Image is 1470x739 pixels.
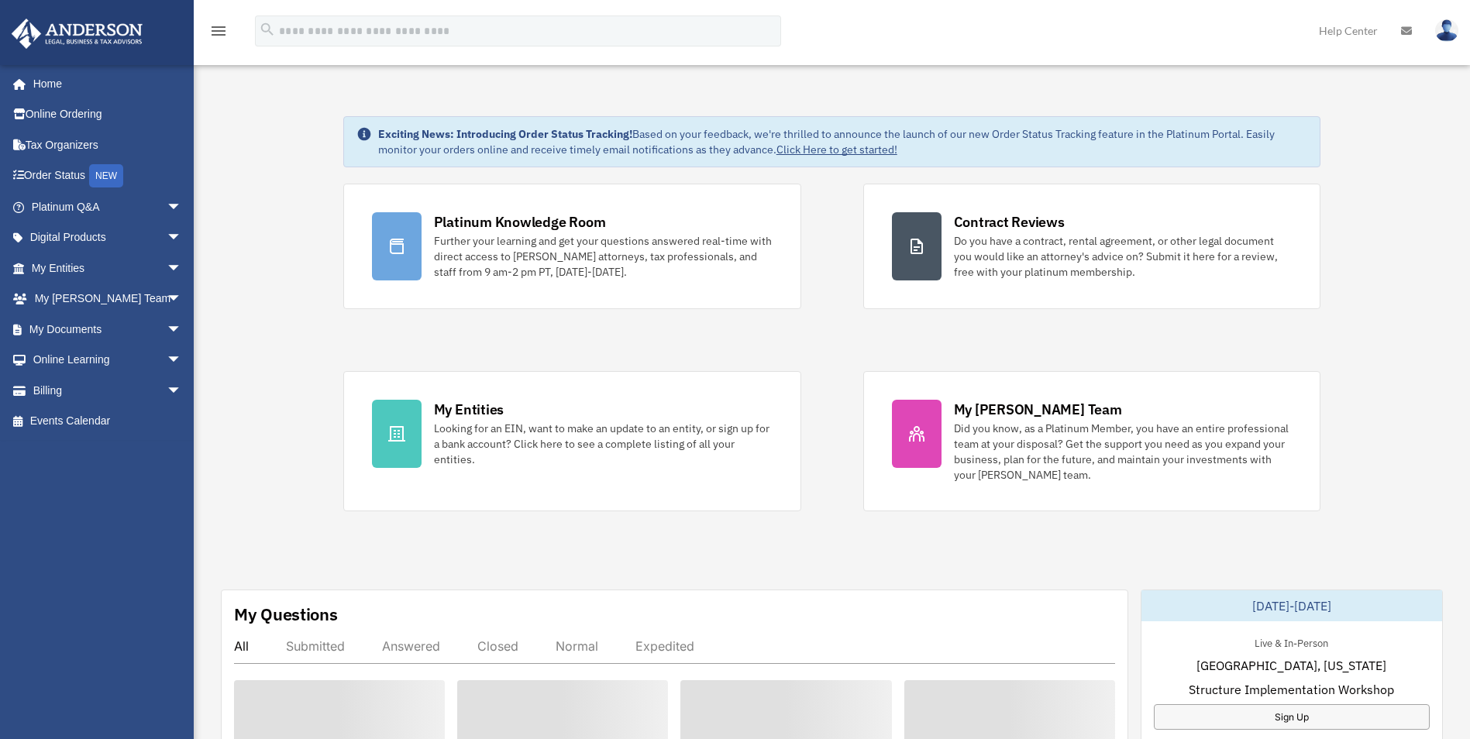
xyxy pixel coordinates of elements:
[11,284,205,315] a: My [PERSON_NAME] Teamarrow_drop_down
[434,400,504,419] div: My Entities
[167,375,198,407] span: arrow_drop_down
[776,143,897,156] a: Click Here to get started!
[11,129,205,160] a: Tax Organizers
[477,638,518,654] div: Closed
[209,27,228,40] a: menu
[11,406,205,437] a: Events Calendar
[382,638,440,654] div: Answered
[434,421,773,467] div: Looking for an EIN, want to make an update to an entity, or sign up for a bank account? Click her...
[434,233,773,280] div: Further your learning and get your questions answered real-time with direct access to [PERSON_NAM...
[1242,634,1341,650] div: Live & In-Person
[1196,656,1386,675] span: [GEOGRAPHIC_DATA], [US_STATE]
[378,126,1308,157] div: Based on your feedback, we're thrilled to announce the launch of our new Order Status Tracking fe...
[1154,704,1430,730] a: Sign Up
[1189,680,1394,699] span: Structure Implementation Workshop
[11,253,205,284] a: My Entitiesarrow_drop_down
[11,375,205,406] a: Billingarrow_drop_down
[11,345,205,376] a: Online Learningarrow_drop_down
[234,603,338,626] div: My Questions
[11,222,205,253] a: Digital Productsarrow_drop_down
[167,314,198,345] span: arrow_drop_down
[11,68,198,99] a: Home
[167,253,198,284] span: arrow_drop_down
[11,99,205,130] a: Online Ordering
[89,164,123,187] div: NEW
[1435,19,1458,42] img: User Pic
[286,638,345,654] div: Submitted
[954,212,1065,232] div: Contract Reviews
[954,233,1293,280] div: Do you have a contract, rental agreement, or other legal document you would like an attorney's ad...
[434,212,606,232] div: Platinum Knowledge Room
[167,222,198,254] span: arrow_drop_down
[1141,590,1442,621] div: [DATE]-[DATE]
[556,638,598,654] div: Normal
[863,184,1321,309] a: Contract Reviews Do you have a contract, rental agreement, or other legal document you would like...
[635,638,694,654] div: Expedited
[863,371,1321,511] a: My [PERSON_NAME] Team Did you know, as a Platinum Member, you have an entire professional team at...
[11,191,205,222] a: Platinum Q&Aarrow_drop_down
[11,160,205,192] a: Order StatusNEW
[167,191,198,223] span: arrow_drop_down
[259,21,276,38] i: search
[343,371,801,511] a: My Entities Looking for an EIN, want to make an update to an entity, or sign up for a bank accoun...
[954,400,1122,419] div: My [PERSON_NAME] Team
[378,127,632,141] strong: Exciting News: Introducing Order Status Tracking!
[343,184,801,309] a: Platinum Knowledge Room Further your learning and get your questions answered real-time with dire...
[209,22,228,40] i: menu
[11,314,205,345] a: My Documentsarrow_drop_down
[167,345,198,376] span: arrow_drop_down
[954,421,1293,483] div: Did you know, as a Platinum Member, you have an entire professional team at your disposal? Get th...
[234,638,249,654] div: All
[167,284,198,315] span: arrow_drop_down
[7,19,147,49] img: Anderson Advisors Platinum Portal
